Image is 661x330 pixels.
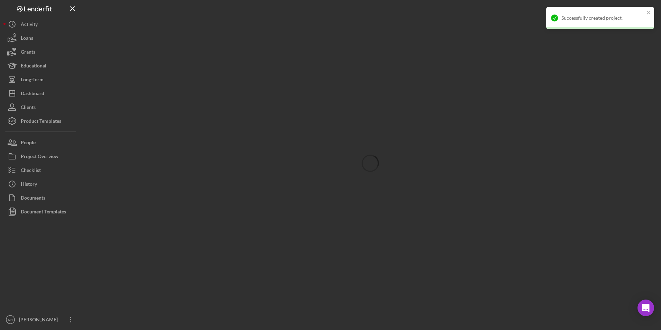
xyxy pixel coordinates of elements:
button: Documents [3,191,80,205]
button: Activity [3,17,80,31]
div: Document Templates [21,205,66,220]
button: close [646,10,651,16]
div: Open Intercom Messenger [637,300,654,316]
button: Product Templates [3,114,80,128]
div: [PERSON_NAME] [17,313,62,328]
button: Loans [3,31,80,45]
button: Long-Term [3,73,80,86]
div: Long-Term [21,73,44,88]
div: Loans [21,31,33,47]
text: NN [8,318,13,322]
div: Product Templates [21,114,61,130]
div: Clients [21,100,36,116]
div: Project Overview [21,149,58,165]
div: Dashboard [21,86,44,102]
div: Checklist [21,163,41,179]
div: People [21,136,36,151]
button: Educational [3,59,80,73]
button: Grants [3,45,80,59]
button: Checklist [3,163,80,177]
div: Documents [21,191,45,207]
button: People [3,136,80,149]
div: Grants [21,45,35,61]
button: History [3,177,80,191]
div: Successfully created project. [561,15,644,21]
div: Activity [21,17,38,33]
button: Project Overview [3,149,80,163]
button: Dashboard [3,86,80,100]
button: Document Templates [3,205,80,219]
button: NN[PERSON_NAME] [3,313,80,327]
div: History [21,177,37,193]
button: Clients [3,100,80,114]
div: Educational [21,59,46,74]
